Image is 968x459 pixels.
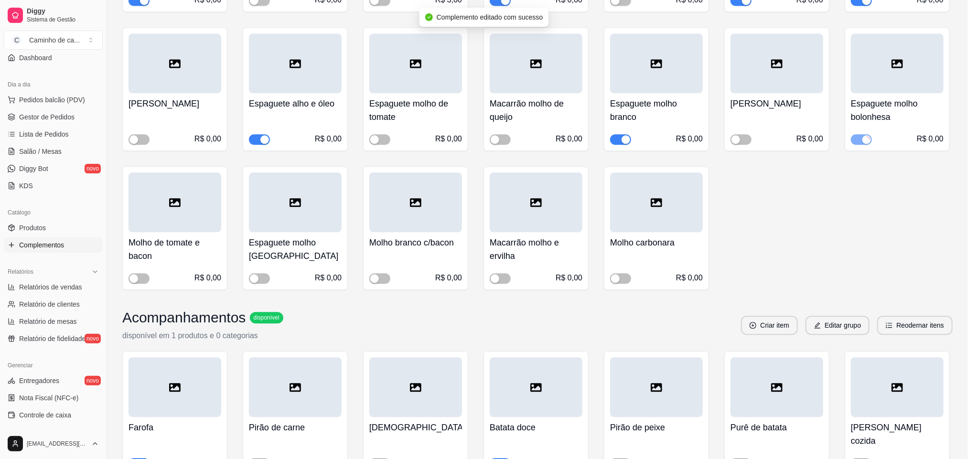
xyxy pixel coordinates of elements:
span: Sistema de Gestão [27,16,99,23]
a: Relatório de fidelidadenovo [4,331,103,346]
span: Pedidos balcão (PDV) [19,95,85,105]
span: Relatório de mesas [19,317,77,326]
div: R$ 0,00 [676,272,703,284]
h4: Pirão de peixe [610,421,703,434]
span: ordered-list [886,322,893,329]
button: plus-circleCriar item [741,316,798,335]
a: Salão / Mesas [4,144,103,159]
div: R$ 0,00 [676,133,703,145]
div: Dia a dia [4,77,103,92]
h4: [PERSON_NAME] [731,97,823,110]
span: Produtos [19,223,46,233]
span: Gestor de Pedidos [19,112,75,122]
div: R$ 0,00 [435,133,462,145]
a: Nota Fiscal (NFC-e) [4,390,103,406]
span: Controle de caixa [19,410,71,420]
div: R$ 0,00 [194,133,221,145]
span: Diggy [27,7,99,16]
h4: [PERSON_NAME] [129,97,221,110]
button: Pedidos balcão (PDV) [4,92,103,107]
span: disponível [252,314,281,321]
span: plus-circle [750,322,756,329]
a: Relatório de clientes [4,297,103,312]
h4: Purê de batata [731,421,823,434]
div: R$ 0,00 [917,133,944,145]
span: Controle de fiado [19,427,70,437]
h4: Molho carbonara [610,236,703,249]
div: Gerenciar [4,358,103,373]
div: R$ 0,00 [796,133,823,145]
a: Relatório de mesas [4,314,103,329]
a: Entregadoresnovo [4,373,103,388]
h4: Batata doce [490,421,582,434]
div: R$ 0,00 [556,272,582,284]
div: R$ 0,00 [556,133,582,145]
h4: [DEMOGRAPHIC_DATA] [369,421,462,434]
div: Caminho de ca ... [29,35,80,45]
span: check-circle [425,13,433,21]
div: R$ 0,00 [435,272,462,284]
h4: Espaguete molho branco [610,97,703,124]
h4: Espaguete molho [GEOGRAPHIC_DATA] [249,236,342,263]
span: Diggy Bot [19,164,48,173]
div: R$ 0,00 [194,272,221,284]
span: Dashboard [19,53,52,63]
a: Complementos [4,237,103,253]
span: Entregadores [19,376,59,385]
span: Relatórios de vendas [19,282,82,292]
p: disponível em 1 produtos e 0 categorias [122,330,283,342]
span: Complemento editado com sucesso [437,13,543,21]
div: Catálogo [4,205,103,220]
button: ordered-listReodernar itens [877,316,953,335]
button: Select a team [4,31,103,50]
h4: Macarrão molho e ervilha [490,236,582,263]
a: Controle de fiado [4,425,103,440]
a: Diggy Botnovo [4,161,103,176]
h4: Espaguete alho e óleo [249,97,342,110]
div: R$ 0,00 [315,133,342,145]
span: Salão / Mesas [19,147,62,156]
h3: Acompanhamentos [122,309,246,326]
h4: Pirão de carne [249,421,342,434]
h4: Farofa [129,421,221,434]
span: KDS [19,181,33,191]
a: DiggySistema de Gestão [4,4,103,27]
a: KDS [4,178,103,193]
span: Relatório de fidelidade [19,334,86,343]
a: Produtos [4,220,103,235]
a: Lista de Pedidos [4,127,103,142]
span: C [12,35,22,45]
button: editEditar grupo [806,316,870,335]
span: edit [814,322,821,329]
h4: Molho de tomate e bacon [129,236,221,263]
span: Nota Fiscal (NFC-e) [19,393,78,403]
span: Relatório de clientes [19,299,80,309]
h4: Espaguete molho bolonhesa [851,97,944,124]
a: Gestor de Pedidos [4,109,103,125]
button: [EMAIL_ADDRESS][DOMAIN_NAME] [4,432,103,455]
span: Lista de Pedidos [19,129,69,139]
h4: Macarrão molho de queijo [490,97,582,124]
a: Relatórios de vendas [4,279,103,295]
a: Controle de caixa [4,407,103,423]
span: Complementos [19,240,64,250]
span: [EMAIL_ADDRESS][DOMAIN_NAME] [27,440,87,448]
h4: [PERSON_NAME] cozida [851,421,944,448]
h4: Molho branco c/bacon [369,236,462,249]
h4: Espaguete molho de tomate [369,97,462,124]
a: Dashboard [4,50,103,65]
span: loading [863,136,870,143]
span: Relatórios [8,268,33,276]
div: R$ 0,00 [315,272,342,284]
